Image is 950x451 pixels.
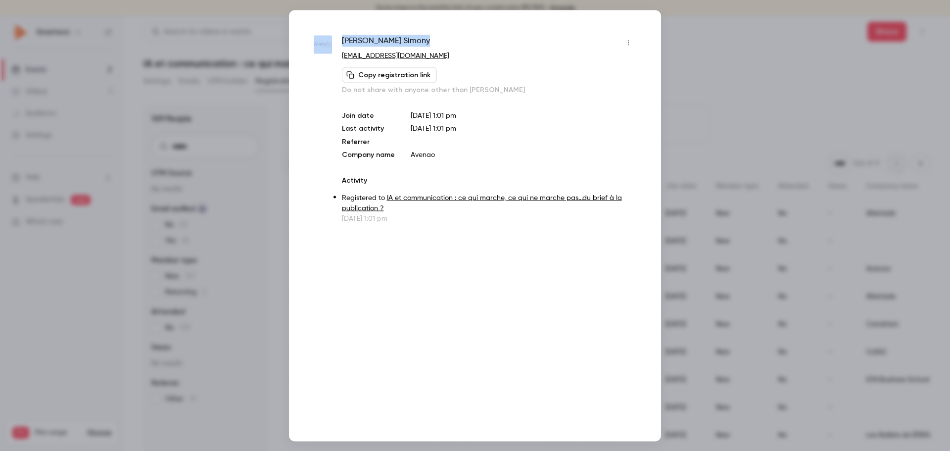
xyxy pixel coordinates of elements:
[342,35,430,50] span: [PERSON_NAME] Simony
[411,110,636,120] p: [DATE] 1:01 pm
[342,85,636,95] p: Do not share with anyone other than [PERSON_NAME]
[342,213,636,223] p: [DATE] 1:01 pm
[342,137,395,147] p: Referrer
[342,175,636,185] p: Activity
[342,194,622,211] a: IA et communication : ce qui marche, ce qui ne marche pas...du brief à la publication ?
[342,193,636,213] p: Registered to
[342,67,437,83] button: Copy registration link
[314,36,332,54] img: avenao.com
[411,125,456,132] span: [DATE] 1:01 pm
[411,150,636,159] p: Avenao
[342,110,395,120] p: Join date
[342,150,395,159] p: Company name
[342,52,449,59] a: [EMAIL_ADDRESS][DOMAIN_NAME]
[342,123,395,134] p: Last activity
